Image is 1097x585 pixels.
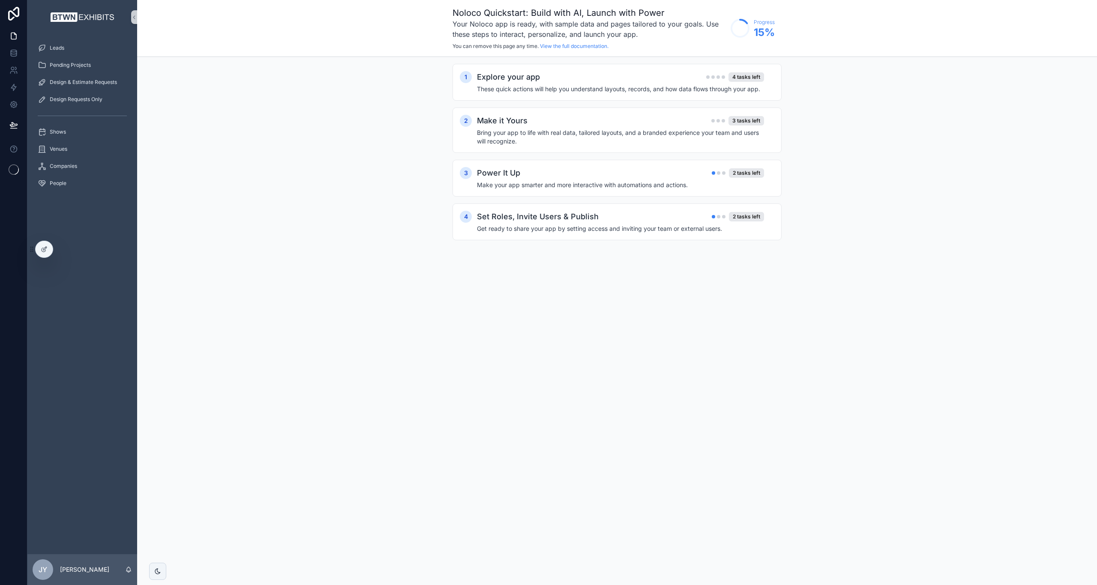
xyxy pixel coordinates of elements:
[50,79,117,86] span: Design & Estimate Requests
[453,19,726,39] h3: Your Noloco app is ready, with sample data and pages tailored to your goals. Use these steps to i...
[33,75,132,90] a: Design & Estimate Requests
[540,43,608,49] a: View the full documentation.
[33,141,132,157] a: Venues
[50,62,91,69] span: Pending Projects
[754,26,775,39] span: 15 %
[48,10,116,24] img: App logo
[50,146,67,152] span: Venues
[50,163,77,170] span: Companies
[50,128,66,135] span: Shows
[39,564,47,575] span: JY
[33,176,132,191] a: People
[60,565,109,574] p: [PERSON_NAME]
[33,92,132,107] a: Design Requests Only
[33,40,132,56] a: Leads
[33,57,132,73] a: Pending Projects
[27,34,137,202] div: scrollable content
[754,19,775,26] span: Progress
[33,124,132,140] a: Shows
[453,43,539,49] span: You can remove this page any time.
[50,180,66,187] span: People
[453,7,726,19] h1: Noloco Quickstart: Build with AI, Launch with Power
[50,45,64,51] span: Leads
[50,96,102,103] span: Design Requests Only
[33,158,132,174] a: Companies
